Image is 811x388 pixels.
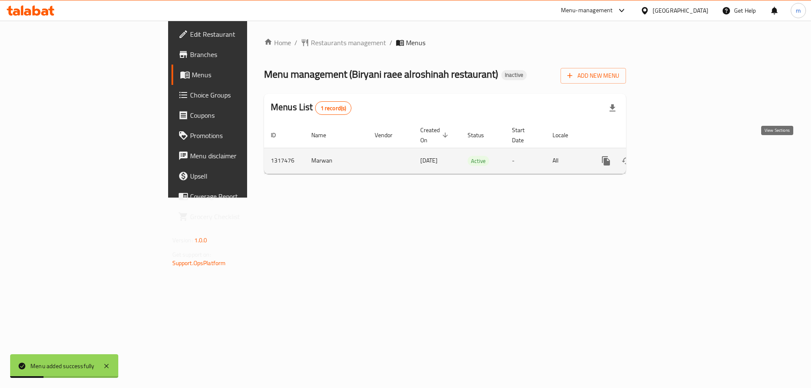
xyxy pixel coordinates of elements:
[171,146,304,166] a: Menu disclaimer
[271,101,351,115] h2: Menus List
[561,68,626,84] button: Add New Menu
[512,125,536,145] span: Start Date
[567,71,619,81] span: Add New Menu
[561,5,613,16] div: Menu-management
[264,122,684,174] table: enhanced table
[420,155,438,166] span: [DATE]
[171,105,304,125] a: Coupons
[653,6,708,15] div: [GEOGRAPHIC_DATA]
[171,206,304,227] a: Grocery Checklist
[172,258,226,269] a: Support.OpsPlatform
[311,38,386,48] span: Restaurants management
[264,38,626,48] nav: breadcrumb
[190,191,297,201] span: Coverage Report
[602,98,623,118] div: Export file
[172,235,193,246] span: Version:
[192,70,297,80] span: Menus
[190,90,297,100] span: Choice Groups
[171,65,304,85] a: Menus
[190,171,297,181] span: Upsell
[171,24,304,44] a: Edit Restaurant
[171,85,304,105] a: Choice Groups
[190,151,297,161] span: Menu disclaimer
[589,122,684,148] th: Actions
[194,235,207,246] span: 1.0.0
[552,130,579,140] span: Locale
[316,104,351,112] span: 1 record(s)
[172,249,211,260] span: Get support on:
[271,130,287,140] span: ID
[190,49,297,60] span: Branches
[501,71,527,79] span: Inactive
[305,148,368,174] td: Marwan
[546,148,589,174] td: All
[171,125,304,146] a: Promotions
[171,186,304,206] a: Coverage Report
[315,101,352,115] div: Total records count
[190,212,297,222] span: Grocery Checklist
[468,130,495,140] span: Status
[171,166,304,186] a: Upsell
[30,361,95,371] div: Menu added successfully
[190,29,297,39] span: Edit Restaurant
[311,130,337,140] span: Name
[406,38,425,48] span: Menus
[375,130,403,140] span: Vendor
[420,125,451,145] span: Created On
[190,130,297,141] span: Promotions
[501,70,527,80] div: Inactive
[264,65,498,84] span: Menu management ( Biryani raee alroshinah restaurant )
[796,6,801,15] span: m
[596,151,616,171] button: more
[389,38,392,48] li: /
[505,148,546,174] td: -
[468,156,489,166] span: Active
[301,38,386,48] a: Restaurants management
[171,44,304,65] a: Branches
[190,110,297,120] span: Coupons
